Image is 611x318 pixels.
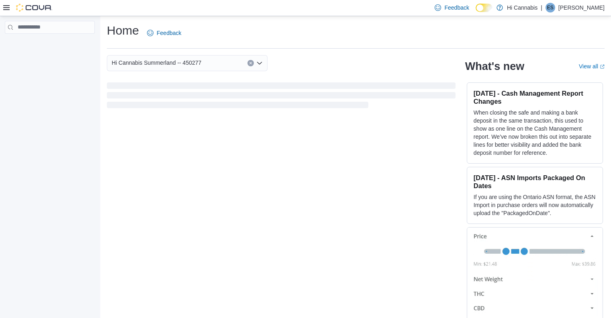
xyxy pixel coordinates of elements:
h2: What's new [465,60,524,73]
p: If you are using the Ontario ASN format, the ASN Import in purchase orders will now automatically... [474,193,596,217]
h3: [DATE] - ASN Imports Packaged On Dates [474,174,596,190]
span: Loading [107,84,456,110]
span: Feedback [157,29,181,37]
p: | [541,3,542,12]
p: [PERSON_NAME] [558,3,605,12]
span: Feedback [444,4,469,12]
a: Feedback [144,25,184,41]
a: View allExternal link [579,63,605,70]
span: ES [547,3,554,12]
span: Hi Cannabis Summerland -- 450277 [112,58,201,68]
h1: Home [107,23,139,39]
p: Hi Cannabis [507,3,537,12]
div: Emma Selsky [546,3,555,12]
h3: [DATE] - Cash Management Report Changes [474,89,596,105]
svg: External link [600,64,605,69]
p: When closing the safe and making a bank deposit in the same transaction, this used to show as one... [474,109,596,157]
button: Clear input [247,60,254,66]
img: Cova [16,4,52,12]
input: Dark Mode [476,4,492,12]
nav: Complex example [5,35,95,55]
button: Open list of options [256,60,263,66]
